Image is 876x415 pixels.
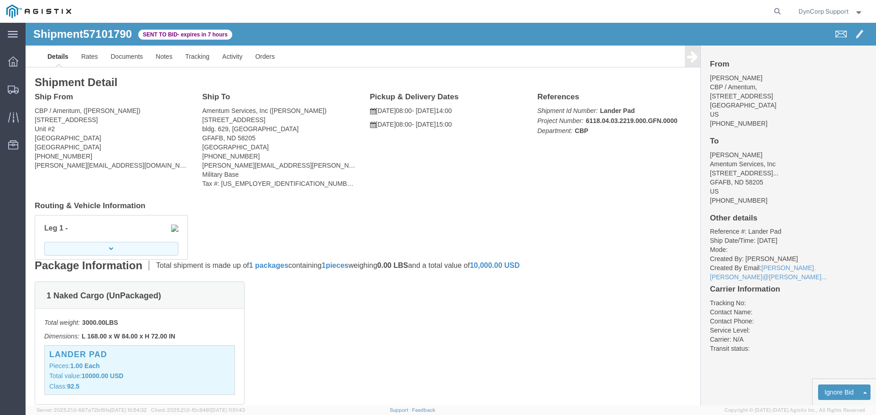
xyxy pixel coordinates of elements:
iframe: FS Legacy Container [26,23,876,405]
span: Copyright © [DATE]-[DATE] Agistix Inc., All Rights Reserved [725,406,865,414]
a: Feedback [412,407,435,413]
span: [DATE] 10:54:32 [110,407,147,413]
img: logo [6,5,71,18]
span: [DATE] 11:51:43 [211,407,245,413]
span: Server: 2025.21.0-667a72bf6fa [36,407,147,413]
a: Support [390,407,412,413]
span: Client: 2025.21.0-f0c8481 [151,407,245,413]
span: DynCorp Support [798,6,849,16]
button: DynCorp Support [798,6,864,17]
